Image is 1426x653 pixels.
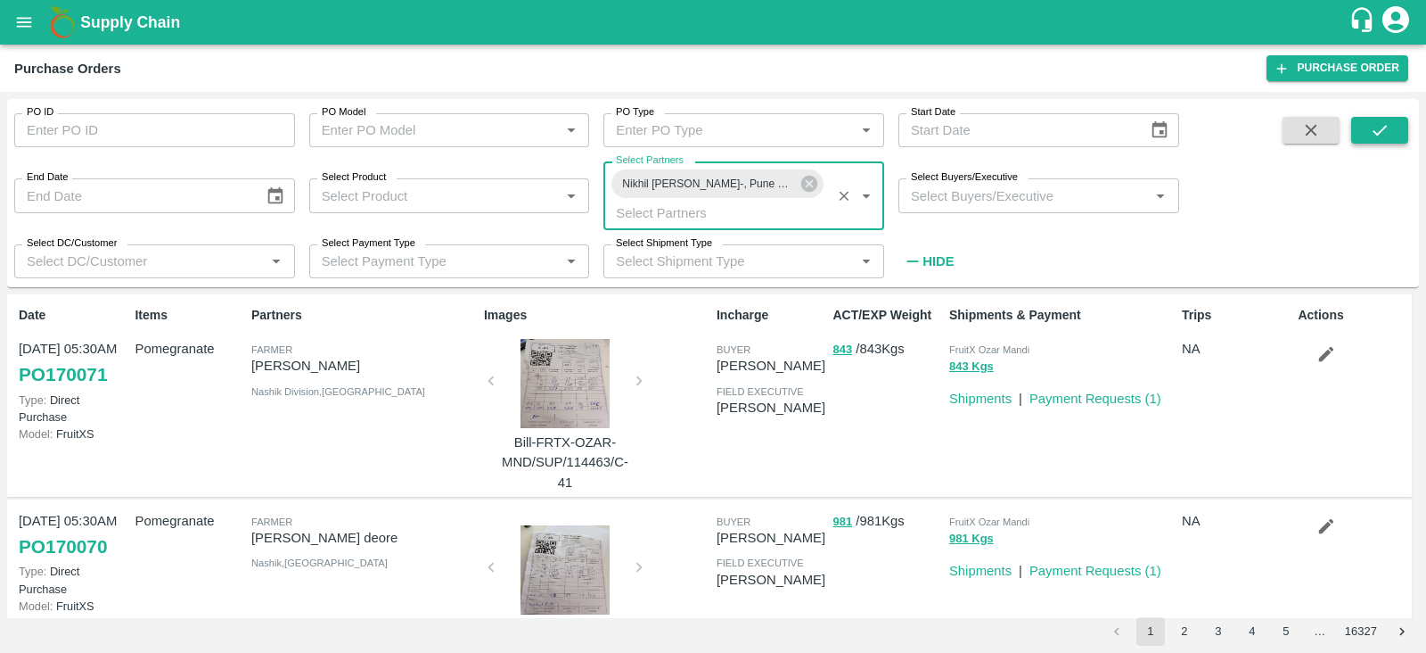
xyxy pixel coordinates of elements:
[1340,617,1382,646] button: Go to page 16327
[898,246,959,277] button: Hide
[322,236,415,251] label: Select Payment Type
[14,113,295,147] input: Enter PO ID
[949,357,994,377] button: 843 Kgs
[1012,554,1022,581] div: |
[19,306,127,325] p: Date
[911,105,955,120] label: Start Date
[1238,617,1266,646] button: Go to page 4
[315,184,555,207] input: Select Product
[19,392,127,426] p: Direct Purchase
[19,426,127,442] p: FruitXS
[1182,511,1291,531] p: NA
[265,250,288,273] button: Open
[1136,617,1165,646] button: page 1
[1149,185,1172,208] button: Open
[251,517,292,527] span: Farmer
[1272,617,1300,646] button: Go to page 5
[19,339,127,359] p: [DATE] 05:30AM
[19,563,127,597] p: Direct Purchase
[27,170,68,185] label: End Date
[19,393,46,407] span: Type:
[14,57,121,80] div: Purchase Orders
[717,386,804,397] span: field executive
[1170,617,1199,646] button: Go to page 2
[616,105,654,120] label: PO Type
[19,565,46,578] span: Type:
[717,344,750,355] span: buyer
[1380,4,1412,41] div: account of current user
[832,306,941,325] p: ACT/EXP Weight
[484,306,709,325] p: Images
[609,201,826,224] input: Select Partners
[19,598,127,615] p: FruitXS
[949,306,1175,325] p: Shipments & Payment
[27,105,53,120] label: PO ID
[560,119,583,142] button: Open
[560,250,583,273] button: Open
[949,517,1029,527] span: FruitX Ozar Mandi
[717,517,750,527] span: buyer
[922,254,954,269] strong: Hide
[135,306,243,325] p: Items
[611,175,805,194] span: Nikhil [PERSON_NAME]-, Pune Division-7776901555
[1348,6,1380,38] div: customer-support
[855,119,878,142] button: Open
[251,356,477,376] p: [PERSON_NAME]
[1182,306,1291,325] p: Trips
[898,113,1135,147] input: Start Date
[1266,55,1408,81] a: Purchase Order
[611,169,824,198] div: Nikhil [PERSON_NAME]-, Pune Division-7776901555
[1204,617,1233,646] button: Go to page 3
[717,306,825,325] p: Incharge
[560,185,583,208] button: Open
[1306,624,1334,641] div: …
[616,153,684,168] label: Select Partners
[717,356,825,376] p: [PERSON_NAME]
[251,528,477,548] p: [PERSON_NAME] deore
[4,2,45,43] button: open drawer
[832,184,856,208] button: Clear
[1012,382,1022,409] div: |
[717,558,804,568] span: field executive
[19,599,53,613] span: Model:
[19,359,107,391] a: PO170071
[19,511,127,531] p: [DATE] 05:30AM
[1182,339,1291,359] p: NA
[135,339,243,359] p: Pomegranate
[717,570,825,590] p: [PERSON_NAME]
[498,433,632,492] p: Bill-FRTX-OZAR-MND/SUP/114463/C-41
[1100,617,1419,646] nav: pagination navigation
[616,236,712,251] label: Select Shipment Type
[1029,392,1161,406] a: Payment Requests (1)
[609,119,849,142] input: Enter PO Type
[258,179,292,213] button: Choose date
[251,344,292,355] span: Farmer
[1143,113,1176,147] button: Choose date
[832,340,852,360] button: 843
[315,250,532,273] input: Select Payment Type
[855,250,878,273] button: Open
[904,184,1144,207] input: Select Buyers/Executive
[949,529,994,550] button: 981 Kgs
[322,170,386,185] label: Select Product
[135,511,243,531] p: Pomegranate
[717,398,825,417] p: [PERSON_NAME]
[19,427,53,441] span: Model:
[717,528,825,548] p: [PERSON_NAME]
[322,105,366,120] label: PO Model
[27,236,117,251] label: Select DC/Customer
[20,250,260,273] input: Select DC/Customer
[949,344,1029,355] span: FruitX Ozar Mandi
[251,306,477,325] p: Partners
[609,250,826,273] input: Select Shipment Type
[949,564,1012,578] a: Shipments
[251,386,425,397] span: Nashik Division , [GEOGRAPHIC_DATA]
[251,558,388,568] span: Nashik , [GEOGRAPHIC_DATA]
[80,13,180,31] b: Supply Chain
[832,339,941,360] p: / 843 Kgs
[949,392,1012,406] a: Shipments
[315,119,555,142] input: Enter PO Model
[80,10,1348,35] a: Supply Chain
[14,178,251,212] input: End Date
[832,512,852,533] button: 981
